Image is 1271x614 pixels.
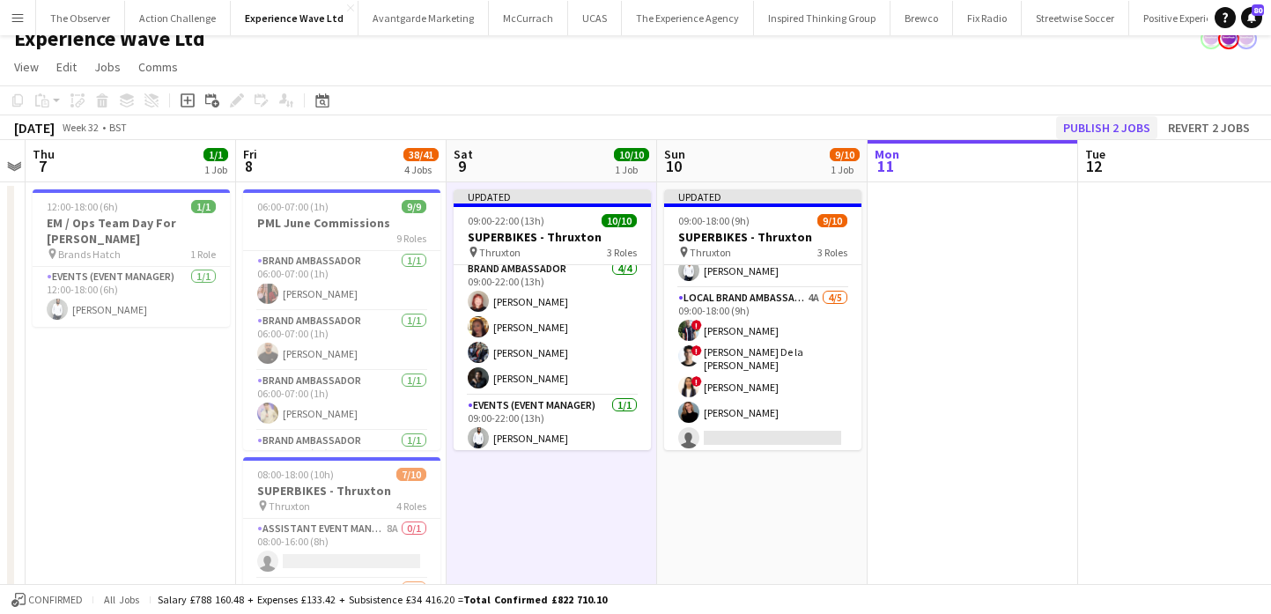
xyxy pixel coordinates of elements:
[49,55,84,78] a: Edit
[28,594,83,606] span: Confirmed
[14,59,39,75] span: View
[58,121,102,134] span: Week 32
[191,200,216,213] span: 1/1
[1129,1,1243,35] button: Positive Experience
[830,148,860,161] span: 9/10
[30,156,55,176] span: 7
[396,232,426,245] span: 9 Roles
[451,156,473,176] span: 9
[33,189,230,327] app-job-card: 12:00-18:00 (6h)1/1EM / Ops Team Day For [PERSON_NAME] Brands Hatch1 RoleEvents (Event Manager)1/...
[1201,28,1222,49] app-user-avatar: Sophie Barnes
[454,229,651,245] h3: SUPERBIKES - Thruxton
[14,119,55,137] div: [DATE]
[100,593,143,606] span: All jobs
[36,1,125,35] button: The Observer
[875,146,899,162] span: Mon
[243,371,440,431] app-card-role: Brand Ambassador1/106:00-07:00 (1h)[PERSON_NAME]
[203,148,228,161] span: 1/1
[231,1,358,35] button: Experience Wave Ltd
[1241,7,1262,28] a: 80
[661,156,685,176] span: 10
[396,499,426,513] span: 4 Roles
[396,468,426,481] span: 7/10
[240,156,257,176] span: 8
[33,146,55,162] span: Thu
[664,229,861,245] h3: SUPERBIKES - Thruxton
[463,593,607,606] span: Total Confirmed £822 710.10
[664,189,861,203] div: Updated
[468,214,544,227] span: 09:00-22:00 (13h)
[479,246,521,259] span: Thruxton
[953,1,1022,35] button: Fix Radio
[14,26,205,52] h1: Experience Wave Ltd
[831,163,859,176] div: 1 Job
[489,1,568,35] button: McCurrach
[243,251,440,311] app-card-role: Brand Ambassador1/106:00-07:00 (1h)[PERSON_NAME]
[454,189,651,450] app-job-card: Updated09:00-22:00 (13h)10/10SUPERBIKES - Thruxton Thruxton3 Roles[PERSON_NAME] De la [PERSON_NAM...
[257,200,329,213] span: 06:00-07:00 (1h)
[269,499,310,513] span: Thruxton
[33,267,230,327] app-card-role: Events (Event Manager)1/112:00-18:00 (6h)[PERSON_NAME]
[664,146,685,162] span: Sun
[109,121,127,134] div: BST
[615,163,648,176] div: 1 Job
[1022,1,1129,35] button: Streetwise Soccer
[691,320,702,330] span: !
[358,1,489,35] button: Avantgarde Marketing
[243,215,440,231] h3: PML June Commissions
[204,163,227,176] div: 1 Job
[691,345,702,356] span: !
[125,1,231,35] button: Action Challenge
[243,519,440,579] app-card-role: Assistant Event Manager8A0/108:00-16:00 (8h)
[754,1,890,35] button: Inspired Thinking Group
[1161,116,1257,139] button: Revert 2 jobs
[454,396,651,455] app-card-role: Events (Event Manager)1/109:00-22:00 (13h)[PERSON_NAME]
[243,311,440,371] app-card-role: Brand Ambassador1/106:00-07:00 (1h)[PERSON_NAME]
[614,148,649,161] span: 10/10
[190,248,216,261] span: 1 Role
[607,246,637,259] span: 3 Roles
[454,189,651,203] div: Updated
[58,248,121,261] span: Brands Hatch
[131,55,185,78] a: Comms
[872,156,899,176] span: 11
[404,163,438,176] div: 4 Jobs
[568,1,622,35] button: UCAS
[243,483,440,499] h3: SUPERBIKES - Thruxton
[622,1,754,35] button: The Experience Agency
[243,431,440,491] app-card-role: Brand Ambassador1/106:00-07:00 (1h)
[402,200,426,213] span: 9/9
[690,246,731,259] span: Thruxton
[664,189,861,450] app-job-card: Updated09:00-18:00 (9h)9/10SUPERBIKES - Thruxton Thruxton3 Roles[PERSON_NAME][PERSON_NAME]Events ...
[1236,28,1257,49] app-user-avatar: Sophie Barnes
[817,214,847,227] span: 9/10
[678,214,750,227] span: 09:00-18:00 (9h)
[403,148,439,161] span: 38/41
[1083,156,1105,176] span: 12
[454,259,651,396] app-card-role: Brand Ambassador4/409:00-22:00 (13h)[PERSON_NAME][PERSON_NAME][PERSON_NAME][PERSON_NAME]
[890,1,953,35] button: Brewco
[664,288,861,455] app-card-role: Local Brand Ambassador4A4/509:00-18:00 (9h)![PERSON_NAME]![PERSON_NAME] De la [PERSON_NAME]![PERS...
[9,590,85,610] button: Confirmed
[243,146,257,162] span: Fri
[94,59,121,75] span: Jobs
[1218,28,1239,49] app-user-avatar: Florence Watkinson
[87,55,128,78] a: Jobs
[1085,146,1105,162] span: Tue
[47,200,118,213] span: 12:00-18:00 (6h)
[1252,4,1264,16] span: 80
[257,468,334,481] span: 08:00-18:00 (10h)
[602,214,637,227] span: 10/10
[691,376,702,387] span: !
[138,59,178,75] span: Comms
[454,146,473,162] span: Sat
[56,59,77,75] span: Edit
[243,189,440,450] app-job-card: 06:00-07:00 (1h)9/9PML June Commissions9 RolesBrand Ambassador1/106:00-07:00 (1h)[PERSON_NAME]Bra...
[817,246,847,259] span: 3 Roles
[7,55,46,78] a: View
[33,215,230,247] h3: EM / Ops Team Day For [PERSON_NAME]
